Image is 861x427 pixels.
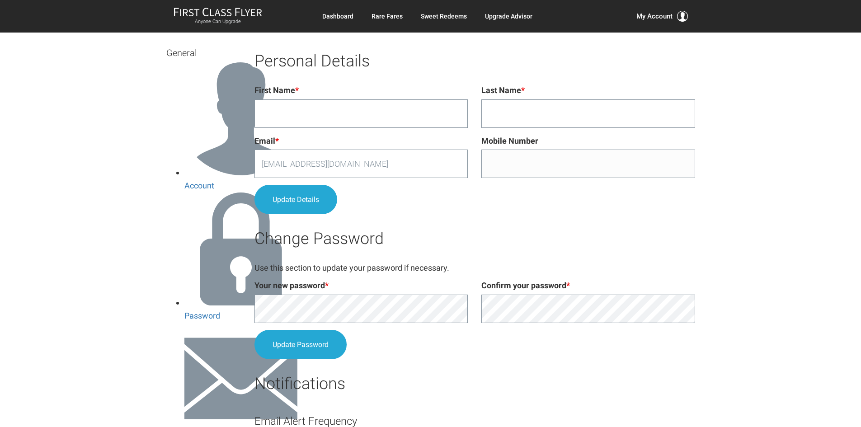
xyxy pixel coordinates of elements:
span: Account [184,181,214,190]
label: Mobile Number [481,135,538,148]
label: Email [254,135,279,148]
a: Dashboard [322,8,353,24]
a: First Class FlyerAnyone Can Upgrade [174,7,262,25]
button: Update Password [254,330,347,359]
span: My Account [636,11,673,22]
label: Confirm your password [481,279,570,292]
button: My Account [636,11,688,22]
span: Password [184,311,220,320]
form: Profile - Personal Details [254,84,695,221]
h3: Email Alert Frequency [254,415,695,427]
form: Profile - Password Reset [254,279,695,366]
p: Use this section to update your password if necessary. [254,262,695,275]
a: Account [184,168,297,190]
button: Update Details [254,185,337,214]
small: Anyone Can Upgrade [174,19,262,25]
a: Password [184,298,297,320]
a: Sweet Redeems [421,8,467,24]
h2: Notifications [254,375,695,393]
a: Rare Fares [372,8,403,24]
a: Upgrade Advisor [485,8,532,24]
label: First Name [254,84,299,97]
label: Your new password [254,279,329,292]
img: First Class Flyer [174,7,262,17]
h2: Personal Details [254,52,695,70]
h4: General [166,48,254,58]
label: Last Name [481,84,525,97]
h2: Change Password [254,230,695,248]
